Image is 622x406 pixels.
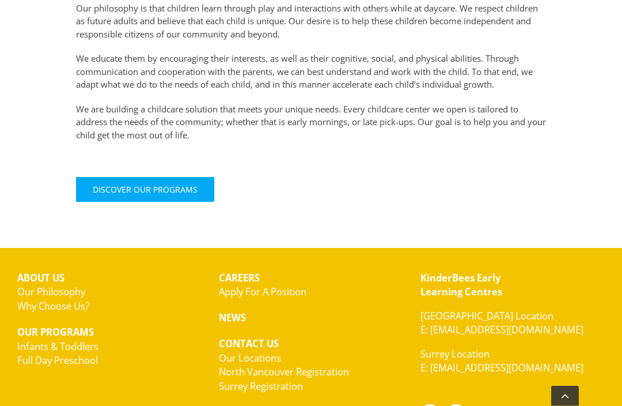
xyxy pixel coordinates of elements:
[17,340,98,354] a: Infants & Toddlers
[219,272,260,285] strong: CAREERS
[219,366,349,379] a: North Vancouver Registration
[420,272,502,299] a: KinderBees EarlyLearning Centres
[420,272,502,299] strong: KinderBees Early Learning Centres
[76,103,546,142] p: We are building a childcare solution that meets your unique needs. Every childcare center we open...
[219,380,303,393] a: Surrey Registration
[17,354,98,367] a: Full Day Preschool
[93,185,198,195] span: Discover Our Programs
[420,348,605,377] p: Surrey Location
[17,285,85,299] a: Our Philosophy
[420,324,583,337] a: E: [EMAIL_ADDRESS][DOMAIN_NAME]
[219,311,246,325] strong: NEWS
[219,337,279,351] strong: CONTACT US
[17,326,94,339] strong: OUR PROGRAMS
[420,310,605,339] p: [GEOGRAPHIC_DATA] Location
[420,362,583,375] a: E: [EMAIL_ADDRESS][DOMAIN_NAME]
[17,272,65,285] strong: ABOUT US
[76,178,214,202] a: Discover Our Programs
[219,285,306,299] a: Apply For A Position
[76,52,546,92] p: We educate them by encouraging their interests, as well as their cognitive, social, and physical ...
[219,352,281,365] a: Our Locations
[17,300,89,313] a: Why Choose Us?
[76,2,546,42] p: Our philosophy is that children learn through play and interactions with others while at daycare....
